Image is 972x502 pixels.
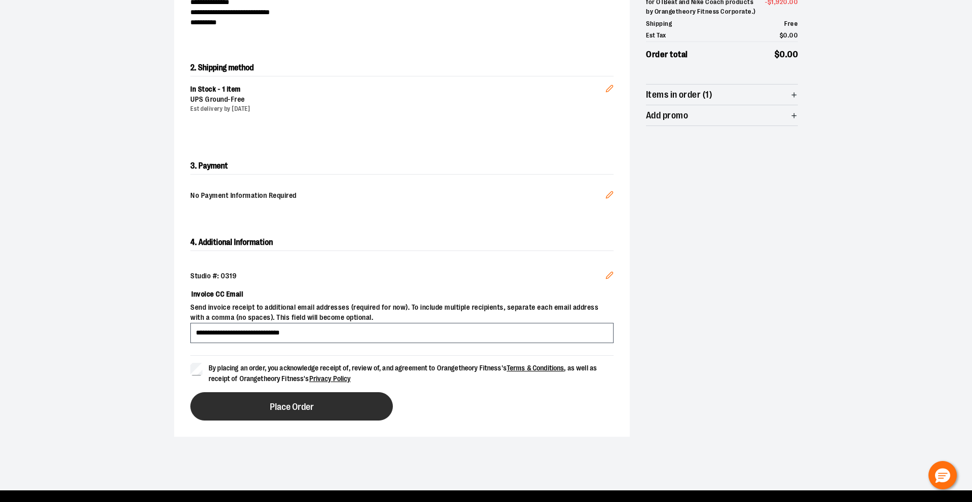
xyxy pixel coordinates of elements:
span: Add promo [646,111,688,120]
button: Edit [597,68,622,104]
span: 0 [780,50,785,59]
span: Free [231,95,245,103]
span: Free [784,20,798,27]
input: By placing an order, you acknowledge receipt of, review of, and agreement to Orangetheory Fitness... [190,363,202,375]
div: Studio #: 0319 [190,271,614,281]
button: Add promo [646,105,798,126]
span: Items in order (1) [646,90,712,100]
div: In Stock - 1 item [190,85,605,95]
span: Order total [646,48,688,61]
button: Place Order [190,392,393,421]
span: Est Tax [646,30,666,40]
button: Edit [597,263,622,290]
button: Items in order (1) [646,85,798,105]
button: Hello, have a question? Let’s chat. [928,461,957,489]
span: . [785,50,788,59]
span: By placing an order, you acknowledge receipt of, review of, and agreement to Orangetheory Fitness... [209,364,597,383]
span: $ [780,31,784,39]
span: 00 [787,50,798,59]
span: $ [775,50,780,59]
a: Privacy Policy [309,374,351,383]
span: Place Order [270,402,314,412]
span: Send invoice receipt to additional email addresses (required for now). To include multiple recipi... [190,303,614,323]
div: Est delivery by [DATE] [190,105,605,113]
h2: 2. Shipping method [190,60,614,76]
label: Invoice CC Email [190,285,614,303]
span: 0 [783,31,788,39]
span: No Payment Information Required [190,191,605,202]
button: Edit [597,183,622,210]
span: . [788,31,790,39]
h2: 4. Additional Information [190,234,614,251]
h2: 3. Payment [190,158,614,175]
span: Shipping [646,19,672,29]
span: 00 [789,31,798,39]
a: Terms & Conditions [507,364,564,372]
div: UPS Ground - [190,95,605,105]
